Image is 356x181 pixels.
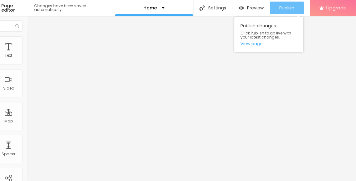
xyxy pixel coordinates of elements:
[232,2,270,14] button: Preview
[247,5,264,10] span: Preview
[270,2,304,14] button: Publish
[5,53,12,58] div: Text
[279,5,294,10] span: Publish
[34,4,115,12] div: Changes have been saved automatically
[4,119,13,123] div: Map
[15,24,19,28] img: Icone
[239,5,244,11] img: view-1.svg
[234,17,303,52] div: Publish changes
[27,16,356,181] iframe: Editor
[240,31,297,39] span: Click Publish to go live with your latest changes.
[199,5,205,11] img: Icone
[143,6,157,10] p: Home
[326,5,347,10] span: Upgrade
[240,42,297,46] a: View page
[2,152,15,156] div: Spacer
[3,86,14,90] div: Video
